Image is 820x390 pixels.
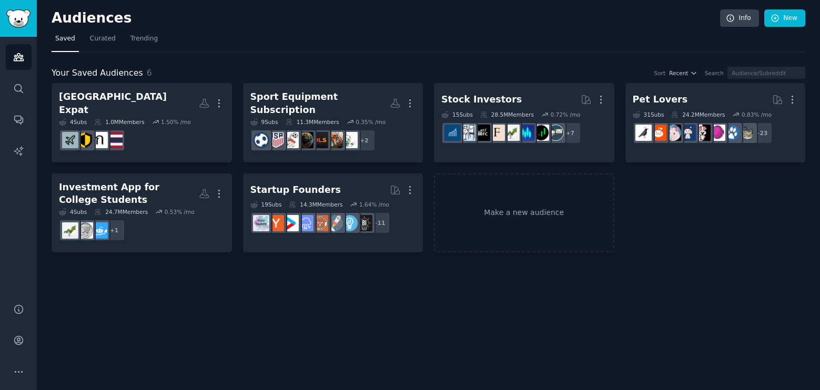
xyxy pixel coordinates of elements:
img: Business_Ideas [356,215,372,231]
a: Trending [127,30,161,52]
div: 14.3M Members [289,201,342,208]
div: + 23 [751,122,773,144]
img: dogs [724,125,740,141]
img: ThailandInsurance [77,132,93,148]
div: 0.53 % /mo [165,208,195,215]
div: 4 Sub s [59,208,87,215]
img: ussoccer [268,132,284,148]
div: + 11 [368,212,390,234]
a: Sport Equipment Subscription9Subs11.3MMembers0.35% /mo+2footballSoccerJerseysDreamLeagueSoccersoc... [243,83,423,162]
div: Search [705,69,724,77]
img: parrots [694,125,711,141]
div: Sport Equipment Subscription [250,90,390,116]
img: SoccerJerseys [327,132,343,148]
span: Saved [55,34,75,44]
img: Thailand [106,132,123,148]
a: Investment App for College Students4Subs24.7MMembers0.53% /mo+1investingforbeginnersInvestmentClu... [52,173,232,253]
img: ycombinator [268,215,284,231]
img: finance [489,125,505,141]
img: learnthai [92,132,108,148]
div: [GEOGRAPHIC_DATA] Expat [59,90,199,116]
span: Recent [669,69,688,77]
img: indiehackers [253,215,269,231]
img: stocks [548,125,564,141]
img: soccer [253,132,269,148]
div: 28.5M Members [480,111,534,118]
img: BeardedDragons [650,125,666,141]
div: 31 Sub s [633,111,664,118]
img: DreamLeagueSoccer [312,132,328,148]
img: investing [503,125,520,141]
span: Your Saved Audiences [52,67,143,80]
span: Trending [130,34,158,44]
div: 9 Sub s [250,118,278,126]
img: Entrepreneur [341,215,358,231]
a: New [764,9,805,27]
div: 24.7M Members [94,208,148,215]
a: Curated [86,30,119,52]
img: startup [282,215,299,231]
div: + 2 [353,129,376,151]
div: 0.35 % /mo [356,118,386,126]
div: 19 Sub s [250,201,282,208]
img: StockMarket [518,125,534,141]
div: 24.2M Members [671,111,725,118]
img: investingforbeginners [92,222,108,239]
a: Pet Lovers31Subs24.2MMembers0.83% /mo+23catsdogsAquariumsparrotsdogswithjobsRATSBeardedDragonsbir... [625,83,806,162]
span: 6 [147,68,152,78]
img: GummySearch logo [6,9,31,28]
img: cats [738,125,755,141]
div: 1.50 % /mo [161,118,191,126]
img: EntrepreneurRideAlong [312,215,328,231]
div: 1.64 % /mo [359,201,389,208]
img: soccercirclejerk [297,132,313,148]
a: [GEOGRAPHIC_DATA] Expat4Subs1.0MMembers1.50% /moThailandlearnthaiThailandInsuranceExpatFIRE [52,83,232,162]
div: 15 Sub s [441,111,473,118]
img: options [459,125,475,141]
img: startups [327,215,343,231]
div: 0.83 % /mo [742,111,772,118]
div: 0.72 % /mo [550,111,580,118]
img: WomensSoccer [282,132,299,148]
img: FinancialCareers [474,125,490,141]
div: Investment App for College Students [59,181,199,207]
img: birding [635,125,652,141]
div: Pet Lovers [633,93,688,106]
img: dividends [444,125,461,141]
img: dogswithjobs [680,125,696,141]
div: 4 Sub s [59,118,87,126]
a: Make a new audience [434,173,614,253]
button: Recent [669,69,697,77]
div: Sort [654,69,666,77]
div: Stock Investors [441,93,522,106]
img: investing [62,222,78,239]
div: 1.0M Members [94,118,144,126]
img: Aquariums [709,125,725,141]
a: Info [720,9,759,27]
input: Audience/Subreddit [727,67,805,79]
img: RATS [665,125,681,141]
a: Startup Founders19Subs14.3MMembers1.64% /mo+11Business_IdeasEntrepreneurstartupsEntrepreneurRideA... [243,173,423,253]
img: ExpatFIRE [62,132,78,148]
h2: Audiences [52,10,720,27]
div: Startup Founders [250,183,341,197]
div: + 1 [103,219,125,241]
img: football [341,132,358,148]
div: 11.3M Members [286,118,339,126]
div: + 7 [559,122,581,144]
img: Daytrading [533,125,549,141]
img: SaaS [297,215,313,231]
a: Saved [52,30,79,52]
span: Curated [90,34,116,44]
a: Stock Investors15Subs28.5MMembers0.72% /mo+7stocksDaytradingStockMarketinvestingfinanceFinancialC... [434,83,614,162]
img: InvestmentClub [77,222,93,239]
